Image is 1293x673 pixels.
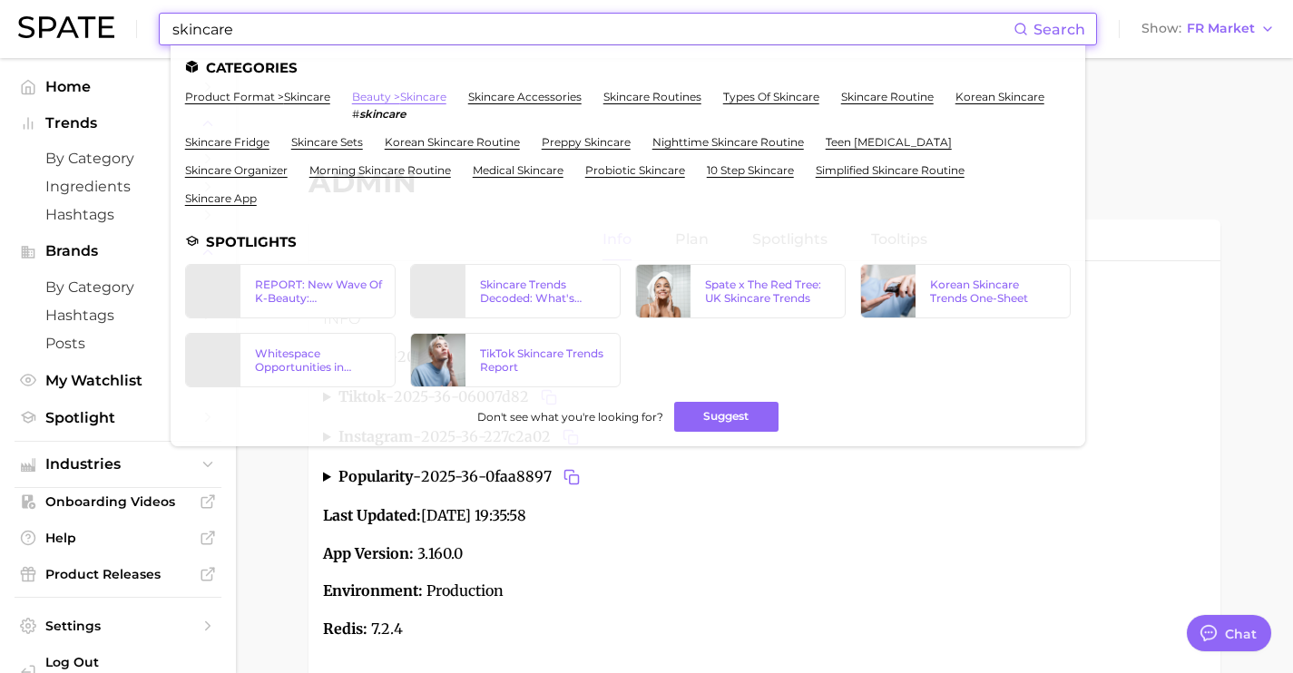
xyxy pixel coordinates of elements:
[413,467,421,485] span: -
[635,264,846,318] a: Spate x The Red Tree: UK Skincare Trends
[185,191,257,205] a: skincare app
[559,464,584,490] button: Copy 2025-36-0faa8897 to clipboard
[603,90,701,103] a: skincare routines
[323,504,1206,528] p: [DATE] 19:35:58
[15,366,221,395] a: My Watchlist
[816,163,965,177] a: simplified skincare routine
[45,243,191,259] span: Brands
[15,144,221,172] a: by Category
[45,372,191,389] span: My Watchlist
[255,278,386,305] div: REPORT: New Wave Of K-Beauty: [GEOGRAPHIC_DATA]’s Trending Innovations In Skincare & Color Cosmetics
[323,619,367,638] strong: Redis:
[1137,17,1279,41] button: ShowFR Market
[45,566,191,582] span: Product Releases
[45,278,191,296] span: by Category
[841,90,934,103] a: skincare routine
[45,78,191,95] span: Home
[955,90,1044,103] a: korean skincare
[15,451,221,478] button: Industries
[45,409,191,426] span: Spotlight
[359,107,406,121] em: skincare
[542,135,631,149] a: preppy skincare
[185,333,396,387] a: Whitespace Opportunities in Skincare 2023
[15,524,221,551] a: Help
[477,410,663,424] span: Don't see what you're looking for?
[171,14,1014,44] input: Search here for a brand, industry, or ingredient
[473,163,563,177] a: medical skincare
[826,135,952,149] a: teen [MEDICAL_DATA]
[585,163,685,177] a: probiotic skincare
[323,544,414,562] strong: App Version:
[1141,24,1181,34] span: Show
[652,135,804,149] a: nighttime skincare routine
[15,404,221,432] a: Spotlight
[255,346,380,374] div: Whitespace Opportunities in Skincare 2023
[15,200,221,229] a: Hashtags
[45,115,191,132] span: Trends
[674,402,779,432] button: Suggest
[15,329,221,357] a: Posts
[185,60,1071,75] li: Categories
[18,16,114,38] img: SPATE
[45,493,191,510] span: Onboarding Videos
[15,301,221,329] a: Hashtags
[352,90,446,103] a: beauty >skincare
[45,178,191,195] span: Ingredients
[705,278,830,305] div: Spate x The Red Tree: UK Skincare Trends
[421,464,584,490] span: 2025-36-0faa8897
[385,135,520,149] a: korean skincare routine
[185,135,269,149] a: skincare fridge
[323,581,423,600] strong: Environment:
[480,346,605,374] div: TikTok Skincare Trends Report
[45,335,191,352] span: Posts
[1033,21,1085,38] span: Search
[723,90,819,103] a: types of skincare
[480,278,605,305] div: Skincare Trends Decoded: What's Popular According to Google Search & TikTok
[15,110,221,137] button: Trends
[930,278,1055,305] div: Korean Skincare Trends One-Sheet
[185,163,288,177] a: skincare organizer
[45,456,191,473] span: Industries
[15,73,221,101] a: Home
[45,150,191,167] span: by Category
[15,561,221,588] a: Product Releases
[410,264,621,318] a: Skincare Trends Decoded: What's Popular According to Google Search & TikTok
[185,264,396,318] a: REPORT: New Wave Of K-Beauty: [GEOGRAPHIC_DATA]’s Trending Innovations In Skincare & Color Cosmetics
[707,163,794,177] a: 10 step skincare
[352,107,359,121] span: #
[323,464,1206,490] summary: popularity-2025-36-0faa8897Copy 2025-36-0faa8897 to clipboard
[45,654,207,670] span: Log Out
[15,612,221,639] a: Settings
[323,542,1206,566] p: 3.160.0
[45,618,191,634] span: Settings
[15,273,221,301] a: by Category
[309,163,451,177] a: morning skincare routine
[45,307,191,324] span: Hashtags
[323,506,421,524] strong: Last Updated:
[45,206,191,223] span: Hashtags
[338,467,413,485] strong: popularity
[323,618,1206,641] p: 7.2.4
[15,172,221,200] a: Ingredients
[468,90,582,103] a: skincare accessories
[185,234,1071,249] li: Spotlights
[15,488,221,515] a: Onboarding Videos
[15,238,221,265] button: Brands
[1187,24,1255,34] span: FR Market
[291,135,363,149] a: skincare sets
[45,530,191,546] span: Help
[185,90,330,103] a: product format >skincare
[860,264,1071,318] a: Korean Skincare Trends One-Sheet
[410,333,621,387] a: TikTok Skincare Trends Report
[323,580,1206,603] p: Production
